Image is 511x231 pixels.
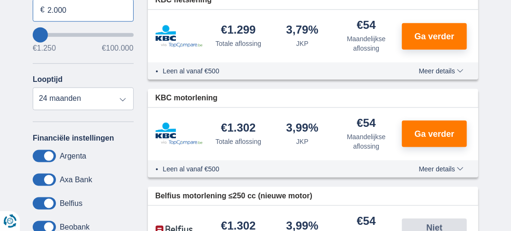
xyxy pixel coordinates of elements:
span: €1.250 [33,44,56,52]
span: Meer details [419,166,464,172]
label: Financiële instellingen [33,134,114,142]
div: €1.302 [221,122,255,135]
div: JKP [296,137,309,146]
input: wantToBorrow [33,33,134,37]
div: €54 [357,215,376,228]
div: JKP [296,39,309,48]
button: Ga verder [402,121,467,147]
div: Totale aflossing [216,39,262,48]
span: € [40,5,45,16]
button: Meer details [412,67,471,75]
span: KBC motorlening [155,93,218,104]
div: €54 [357,117,376,130]
div: Maandelijkse aflossing [338,132,394,151]
div: €1.299 [221,24,255,37]
label: Looptijd [33,75,63,84]
span: Ga verder [415,130,455,138]
div: Maandelijkse aflossing [338,34,394,53]
li: Leen al vanaf €500 [163,164,399,174]
div: Totale aflossing [216,137,262,146]
button: Meer details [412,165,471,173]
span: Meer details [419,68,464,74]
div: 3,79% [286,24,319,37]
img: product.pl.alt KBC [155,123,203,145]
div: 3,99% [286,122,319,135]
button: Ga verder [402,23,467,50]
span: Belfius motorlening ≤250 cc (nieuwe motor) [155,191,313,202]
div: €54 [357,19,376,32]
label: Argenta [60,152,86,160]
label: Belfius [60,199,82,208]
li: Leen al vanaf €500 [163,66,399,76]
label: Axa Bank [60,176,92,184]
span: Ga verder [415,32,455,41]
img: product.pl.alt KBC [155,25,203,48]
span: €100.000 [102,44,134,52]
